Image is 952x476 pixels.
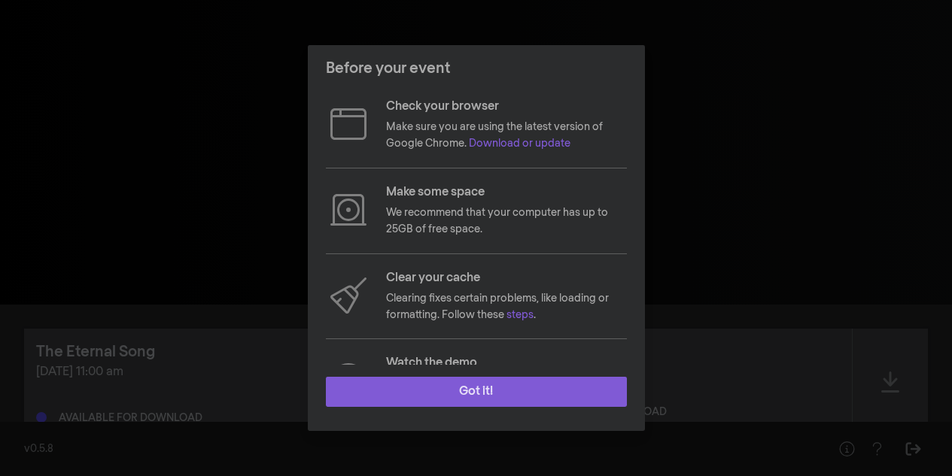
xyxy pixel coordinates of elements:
[326,377,627,407] button: Got it!
[386,98,627,116] p: Check your browser
[386,183,627,202] p: Make some space
[386,354,627,372] p: Watch the demo
[386,119,627,153] p: Make sure you are using the latest version of Google Chrome.
[308,45,645,92] header: Before your event
[386,205,627,238] p: We recommend that your computer has up to 25GB of free space.
[506,310,534,320] a: steps
[386,290,627,324] p: Clearing fixes certain problems, like loading or formatting. Follow these .
[469,138,570,149] a: Download or update
[386,269,627,287] p: Clear your cache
